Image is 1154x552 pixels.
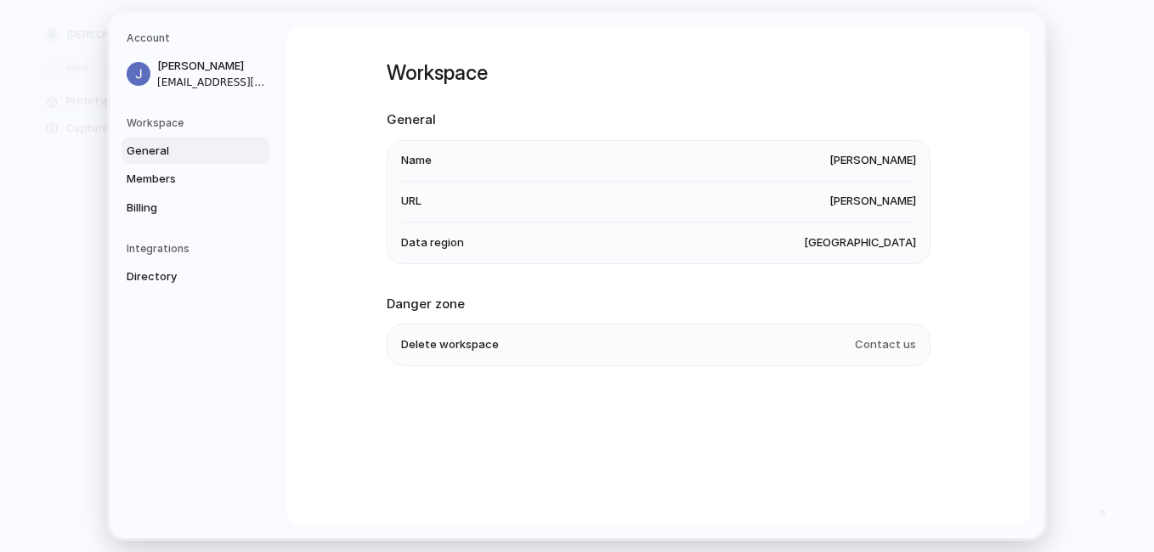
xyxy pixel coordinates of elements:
span: General [127,143,235,160]
span: Members [127,171,235,188]
span: Directory [127,268,235,285]
h5: Workspace [127,115,269,131]
span: [GEOGRAPHIC_DATA] [804,234,916,251]
h1: Workspace [387,58,931,88]
span: Data region [401,234,464,251]
span: Contact us [855,337,916,354]
a: Members [122,166,269,193]
span: [EMAIL_ADDRESS][DOMAIN_NAME] [157,75,266,90]
a: [PERSON_NAME][EMAIL_ADDRESS][DOMAIN_NAME] [122,53,269,95]
span: Delete workspace [401,337,499,354]
h2: Danger zone [387,295,931,314]
a: Billing [122,194,269,222]
span: Billing [127,200,235,217]
h5: Integrations [127,241,269,256]
h2: General [387,110,931,130]
span: [PERSON_NAME] [157,58,266,75]
span: Name [401,153,432,170]
a: Directory [122,263,269,290]
span: URL [401,194,421,211]
span: [PERSON_NAME] [829,194,916,211]
a: General [122,138,269,165]
span: [PERSON_NAME] [829,153,916,170]
h5: Account [127,31,269,46]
